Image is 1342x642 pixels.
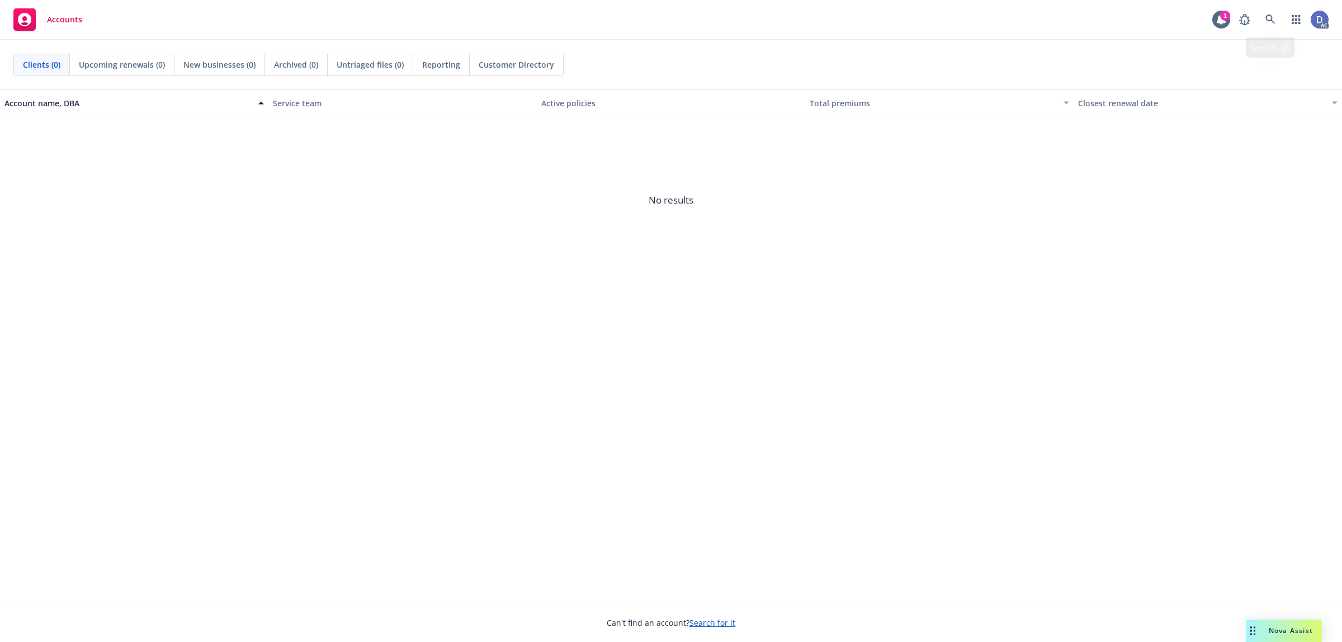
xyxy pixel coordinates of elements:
span: Nova Assist [1269,626,1313,635]
span: Archived (0) [274,59,318,70]
div: Drag to move [1246,620,1260,642]
div: Closest renewal date [1078,97,1325,109]
span: Upcoming renewals (0) [79,59,165,70]
div: 1 [1220,11,1230,21]
a: Report a Bug [1234,8,1256,31]
span: Customer Directory [479,59,554,70]
span: Accounts [47,15,82,24]
div: Total premiums [810,97,1057,109]
button: Service team [268,89,537,116]
a: Search [1259,8,1282,31]
button: Closest renewal date [1074,89,1342,116]
img: photo [1311,11,1329,29]
span: New businesses (0) [183,59,256,70]
div: Active policies [541,97,801,109]
button: Total premiums [805,89,1074,116]
button: Nova Assist [1246,620,1322,642]
a: Switch app [1285,8,1307,31]
a: Search for it [689,617,735,628]
button: Active policies [537,89,805,116]
span: Clients (0) [23,59,60,70]
div: Account name, DBA [4,97,252,109]
span: Reporting [422,59,460,70]
div: Service team [273,97,532,109]
span: Can't find an account? [607,617,735,629]
a: Accounts [9,4,87,35]
span: Untriaged files (0) [337,59,404,70]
